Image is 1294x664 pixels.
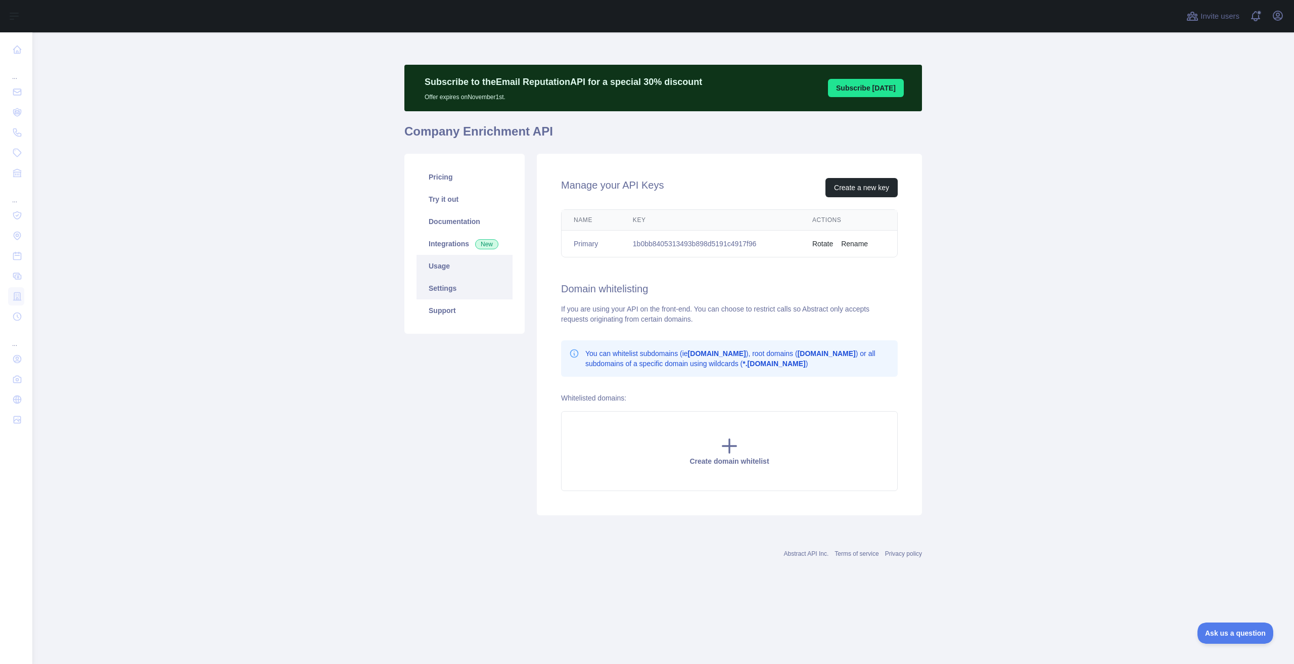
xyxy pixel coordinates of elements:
a: Try it out [417,188,513,210]
a: Privacy policy [885,550,922,557]
h2: Manage your API Keys [561,178,664,197]
a: Usage [417,255,513,277]
span: New [475,239,498,249]
iframe: Toggle Customer Support [1197,623,1274,644]
a: Documentation [417,210,513,233]
a: Settings [417,277,513,299]
h1: Company Enrichment API [404,123,922,148]
label: Whitelisted domains: [561,394,626,402]
a: Support [417,299,513,322]
div: ... [8,61,24,81]
div: If you are using your API on the front-end. You can choose to restrict calls so Abstract only acc... [561,304,898,324]
p: You can whitelist subdomains (ie ), root domains ( ) or all subdomains of a specific domain using... [585,348,890,369]
button: Rename [841,239,868,249]
span: Create domain whitelist [689,457,769,465]
div: ... [8,184,24,204]
h2: Domain whitelisting [561,282,898,296]
th: Name [562,210,621,231]
div: ... [8,328,24,348]
span: Invite users [1200,11,1239,22]
a: Terms of service [835,550,879,557]
p: Offer expires on November 1st. [425,89,702,101]
button: Rotate [812,239,833,249]
b: *.[DOMAIN_NAME] [743,360,805,368]
b: [DOMAIN_NAME] [688,349,746,358]
a: Integrations New [417,233,513,255]
td: 1b0bb8405313493b898d5191c4917f96 [621,231,800,257]
th: Key [621,210,800,231]
th: Actions [800,210,897,231]
button: Subscribe [DATE] [828,79,904,97]
a: Abstract API Inc. [784,550,829,557]
a: Pricing [417,166,513,188]
button: Invite users [1184,8,1241,24]
p: Subscribe to the Email Reputation API for a special 30 % discount [425,75,702,89]
button: Create a new key [825,178,898,197]
b: [DOMAIN_NAME] [798,349,856,358]
td: Primary [562,231,621,257]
